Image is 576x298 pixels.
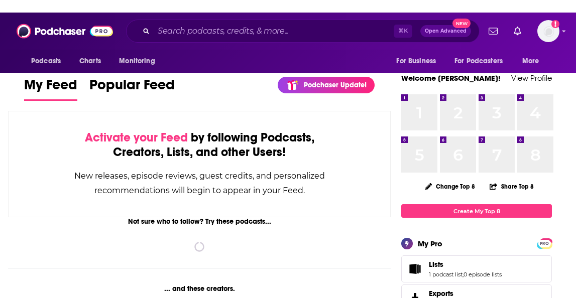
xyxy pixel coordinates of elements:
[537,20,559,42] img: User Profile
[389,52,448,71] button: open menu
[31,54,61,68] span: Podcasts
[119,54,155,68] span: Monitoring
[79,54,101,68] span: Charts
[8,217,391,226] div: Not sure who to follow? Try these podcasts...
[24,76,77,99] span: My Feed
[538,239,550,247] a: PRO
[429,260,502,269] a: Lists
[401,204,552,218] a: Create My Top 8
[510,23,525,40] a: Show notifications dropdown
[522,54,539,68] span: More
[405,262,425,276] a: Lists
[448,52,517,71] button: open menu
[419,180,481,193] button: Change Top 8
[89,76,175,101] a: Popular Feed
[304,81,367,89] p: Podchaser Update!
[429,271,463,278] a: 1 podcast list
[464,271,502,278] a: 0 episode lists
[551,20,559,28] svg: Email not verified
[537,20,559,42] span: Logged in as robin.richardson
[59,169,340,198] div: New releases, episode reviews, guest credits, and personalized recommendations will begin to appe...
[511,73,552,83] a: View Profile
[489,177,534,196] button: Share Top 8
[394,25,412,38] span: ⌘ K
[24,52,74,71] button: open menu
[429,289,453,298] span: Exports
[401,255,552,282] span: Lists
[454,54,503,68] span: For Podcasters
[401,73,501,83] a: Welcome [PERSON_NAME]!
[154,23,394,39] input: Search podcasts, credits, & more...
[24,76,77,101] a: My Feed
[463,271,464,278] span: ,
[112,52,168,71] button: open menu
[537,20,559,42] button: Show profile menu
[538,240,550,247] span: PRO
[396,54,436,68] span: For Business
[85,130,188,145] span: Activate your Feed
[452,19,471,28] span: New
[59,130,340,160] div: by following Podcasts, Creators, Lists, and other Users!
[425,29,467,34] span: Open Advanced
[429,260,443,269] span: Lists
[73,52,107,71] a: Charts
[515,52,552,71] button: open menu
[418,239,442,248] div: My Pro
[89,76,175,99] span: Popular Feed
[485,23,502,40] a: Show notifications dropdown
[420,25,471,37] button: Open AdvancedNew
[17,22,113,41] img: Podchaser - Follow, Share and Rate Podcasts
[126,20,480,43] div: Search podcasts, credits, & more...
[8,284,391,293] div: ... and these creators.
